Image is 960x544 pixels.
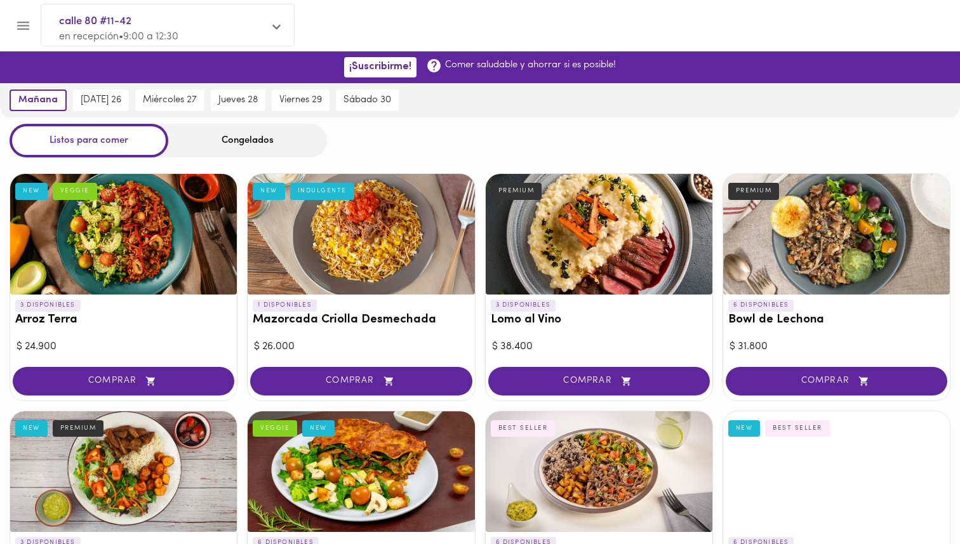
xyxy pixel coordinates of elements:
[726,367,947,395] button: COMPRAR
[10,411,237,532] div: Lomo saltado
[491,420,556,437] div: BEST SELLER
[10,124,168,157] div: Listos para comer
[15,300,81,311] p: 3 DISPONIBLES
[491,314,707,327] h3: Lomo al Vino
[59,13,263,30] span: calle 80 #11-42
[728,314,945,327] h3: Bowl de Lechona
[17,340,230,354] div: $ 24.900
[10,90,67,111] button: mañana
[135,90,204,111] button: miércoles 27
[279,95,322,106] span: viernes 29
[73,90,129,111] button: [DATE] 26
[8,10,39,41] button: Menu
[728,420,761,437] div: NEW
[728,183,780,199] div: PREMIUM
[336,90,399,111] button: sábado 30
[253,183,285,199] div: NEW
[254,340,468,354] div: $ 26.000
[53,420,104,437] div: PREMIUM
[248,411,474,532] div: Musaca Veggie
[15,420,48,437] div: NEW
[272,90,330,111] button: viernes 29
[29,376,218,387] span: COMPRAR
[492,340,706,354] div: $ 38.400
[730,340,943,354] div: $ 31.800
[266,376,456,387] span: COMPRAR
[765,420,830,437] div: BEST SELLER
[13,367,234,395] button: COMPRAR
[728,300,794,311] p: 6 DISPONIBLES
[253,314,469,327] h3: Mazorcada Criolla Desmechada
[253,420,297,437] div: VEGGIE
[168,124,327,157] div: Congelados
[248,174,474,295] div: Mazorcada Criolla Desmechada
[59,32,178,42] span: en recepción • 9:00 a 12:30
[302,420,335,437] div: NEW
[488,367,710,395] button: COMPRAR
[10,174,237,295] div: Arroz Terra
[723,174,950,295] div: Bowl de Lechona
[343,95,391,106] span: sábado 30
[81,95,121,106] span: [DATE] 26
[445,58,616,72] p: Comer saludable y ahorrar si es posible!
[250,367,472,395] button: COMPRAR
[742,376,931,387] span: COMPRAR
[491,300,556,311] p: 3 DISPONIBLES
[211,90,265,111] button: jueves 28
[53,183,97,199] div: VEGGIE
[491,183,542,199] div: PREMIUM
[18,95,58,106] span: mañana
[15,183,48,199] div: NEW
[344,57,417,77] button: ¡Suscribirme!
[290,183,354,199] div: INDULGENTE
[349,61,411,73] span: ¡Suscribirme!
[253,300,317,311] p: 1 DISPONIBLES
[723,411,950,532] div: Pollo de la Nona
[143,95,197,106] span: miércoles 27
[15,314,232,327] h3: Arroz Terra
[504,376,694,387] span: COMPRAR
[218,95,258,106] span: jueves 28
[486,174,712,295] div: Lomo al Vino
[486,411,712,532] div: Ropa Vieja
